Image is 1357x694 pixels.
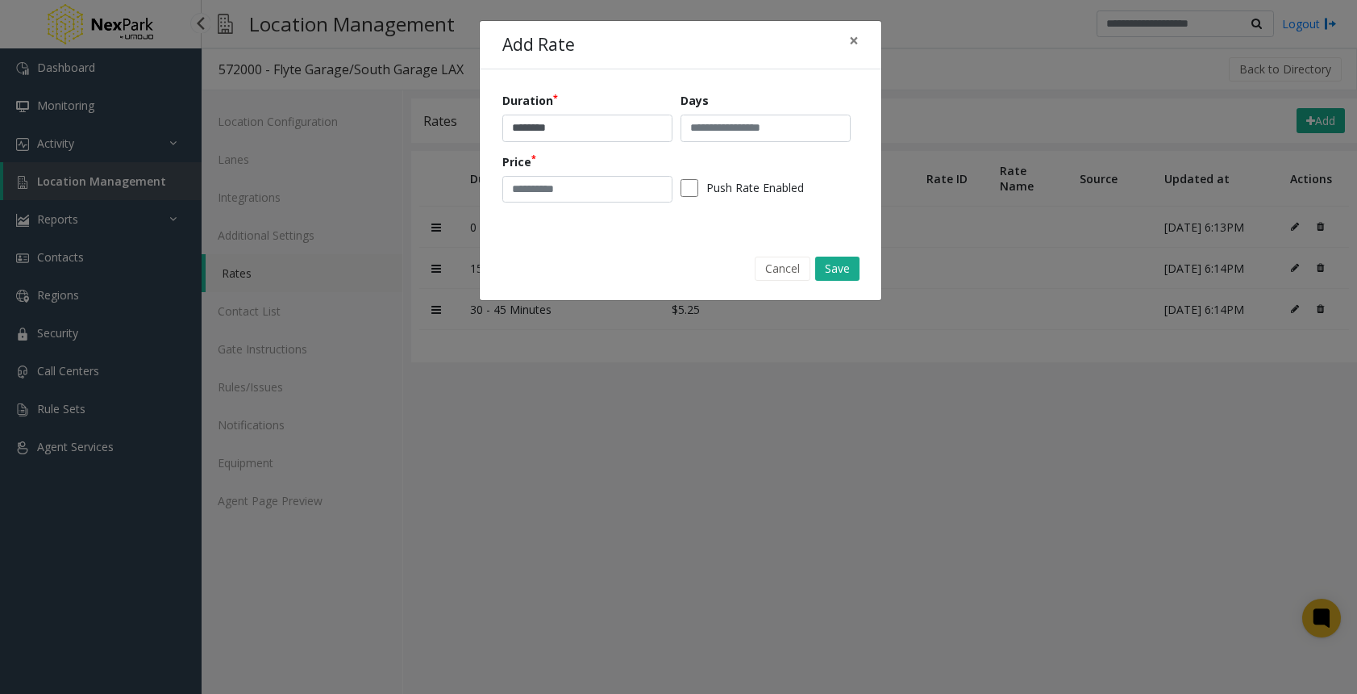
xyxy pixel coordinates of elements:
[502,153,536,170] label: Price
[755,257,810,281] button: Cancel
[815,257,860,281] button: Save
[502,92,558,109] label: Duration
[706,179,804,196] label: Push Rate Enabled
[838,21,870,61] button: Close
[681,92,709,109] label: Days
[502,32,575,58] h4: Add Rate
[849,29,859,52] span: ×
